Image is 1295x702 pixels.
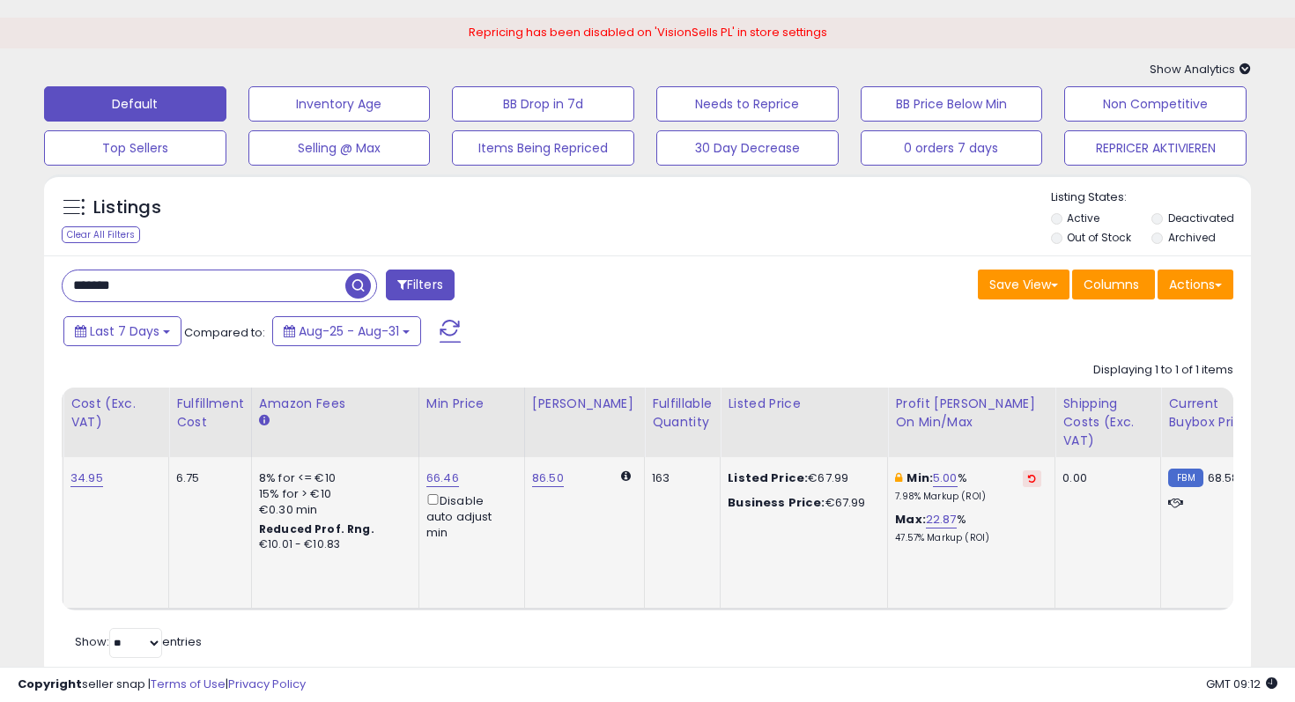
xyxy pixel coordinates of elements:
button: Default [44,86,226,122]
div: % [895,470,1041,503]
small: FBM [1168,469,1202,487]
div: Profit [PERSON_NAME] on Min/Max [895,395,1047,432]
button: 0 orders 7 days [861,130,1043,166]
p: 47.57% Markup (ROI) [895,532,1041,544]
div: Listed Price [728,395,880,413]
a: 86.50 [532,469,564,487]
div: 0.00 [1062,470,1147,486]
i: Calculated using Dynamic Max Price. [621,470,631,482]
div: Cost (Exc. VAT) [70,395,161,432]
span: 2025-09-8 09:12 GMT [1206,676,1277,692]
div: % [895,512,1041,544]
div: €67.99 [728,470,874,486]
div: Shipping Costs (Exc. VAT) [1062,395,1153,450]
div: €10.01 - €10.83 [259,537,405,552]
button: REPRICER AKTIVIEREN [1064,130,1247,166]
a: Privacy Policy [228,676,306,692]
button: Selling @ Max [248,130,431,166]
button: Last 7 Days [63,316,181,346]
div: Fulfillable Quantity [652,395,713,432]
a: 5.00 [933,469,958,487]
th: The percentage added to the cost of goods (COGS) that forms the calculator for Min & Max prices. [888,388,1055,457]
i: This overrides the store level min markup for this listing [895,472,902,484]
button: Actions [1158,270,1233,299]
p: 7.98% Markup (ROI) [895,491,1041,503]
div: Amazon Fees [259,395,411,413]
span: 68.58 [1208,469,1239,486]
div: Displaying 1 to 1 of 1 items [1093,362,1233,379]
span: Show: entries [75,633,202,650]
div: 15% for > €10 [259,486,405,502]
span: Aug-25 - Aug-31 [299,322,399,340]
button: Save View [978,270,1069,299]
span: Columns [1084,276,1139,293]
div: 6.75 [176,470,238,486]
button: Non Competitive [1064,86,1247,122]
b: Listed Price: [728,469,808,486]
a: Terms of Use [151,676,226,692]
button: Columns [1072,270,1155,299]
label: Deactivated [1168,211,1234,225]
label: Out of Stock [1067,230,1131,245]
div: Fulfillment Cost [176,395,244,432]
button: BB Drop in 7d [452,86,634,122]
small: Amazon Fees. [259,413,270,429]
button: Needs to Reprice [656,86,839,122]
div: Min Price [426,395,517,413]
span: Show Analytics [1150,61,1251,78]
h5: Listings [93,196,161,220]
button: Items Being Repriced [452,130,634,166]
div: [PERSON_NAME] [532,395,637,413]
span: Last 7 Days [90,322,159,340]
button: Top Sellers [44,130,226,166]
button: Inventory Age [248,86,431,122]
span: Compared to: [184,324,265,341]
div: seller snap | | [18,676,306,693]
div: €67.99 [728,495,874,511]
div: Clear All Filters [62,226,140,243]
a: 22.87 [926,511,957,528]
p: Listing States: [1051,189,1252,206]
label: Active [1067,211,1099,225]
b: Business Price: [728,494,825,511]
button: 30 Day Decrease [656,130,839,166]
label: Archived [1168,230,1216,245]
div: 163 [652,470,707,486]
i: Revert to store-level Min Markup [1028,474,1036,483]
button: BB Price Below Min [861,86,1043,122]
b: Reduced Prof. Rng. [259,521,374,536]
div: €0.30 min [259,502,405,518]
button: Aug-25 - Aug-31 [272,316,421,346]
a: 34.95 [70,469,103,487]
button: Filters [386,270,455,300]
b: Max: [895,511,926,528]
a: 66.46 [426,469,459,487]
div: 8% for <= €10 [259,470,405,486]
span: Repricing has been disabled on 'VisionSells PL' in store settings [469,24,827,41]
div: Current Buybox Price [1168,395,1259,432]
strong: Copyright [18,676,82,692]
b: Min: [906,469,933,486]
div: Disable auto adjust min [426,491,511,542]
